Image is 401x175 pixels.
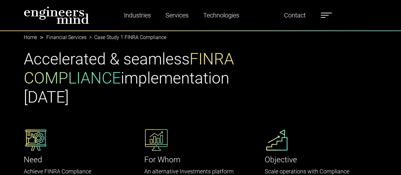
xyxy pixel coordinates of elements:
[121,8,153,23] a: Industries
[24,128,48,152] img: gif
[144,155,257,165] h4: For Whom
[46,34,87,40] a: Financial Services
[24,50,378,107] h1: Accelerated & seamless implementation [DATE]
[24,155,137,165] h4: Need
[163,8,191,23] a: Services
[265,128,289,152] img: gif
[144,128,169,152] img: gif
[201,8,242,23] a: Technologies
[24,30,378,38] nav: breadcrumb
[24,6,89,24] img: logo
[265,155,378,165] h4: Objective
[87,34,166,41] li: Case Study 1 FINRA Compliance
[24,34,37,40] a: Home
[281,8,308,23] a: Contact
